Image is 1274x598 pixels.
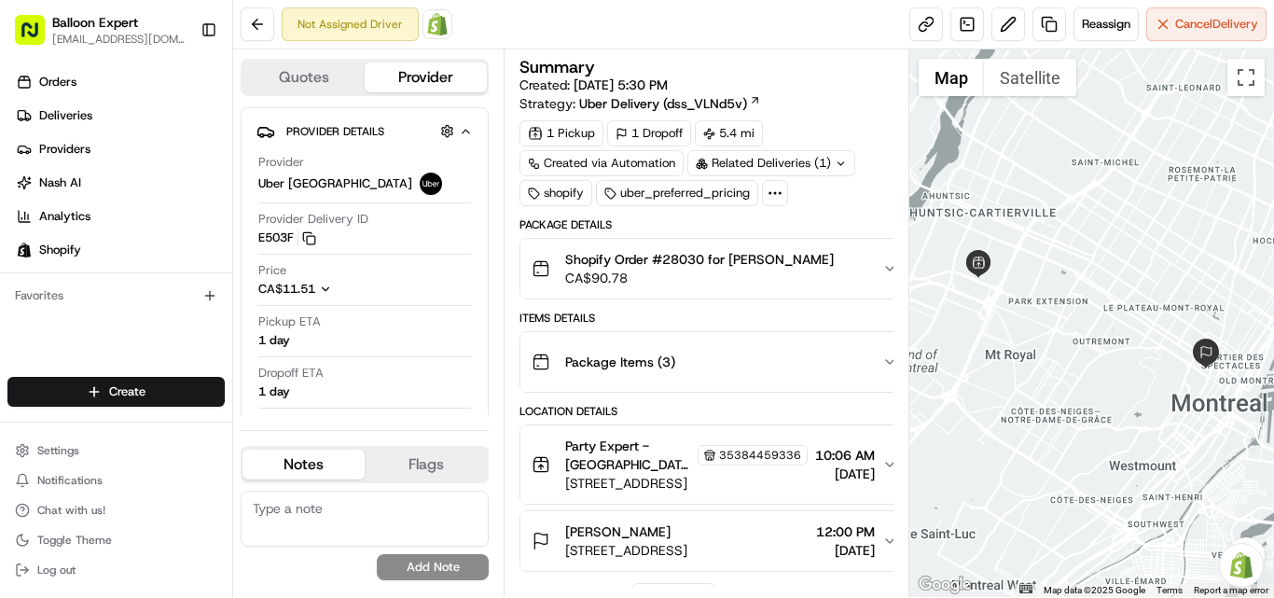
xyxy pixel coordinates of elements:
a: Analytics [7,202,232,231]
a: 📗Knowledge Base [11,263,150,297]
a: Orders [7,67,232,97]
p: Welcome 👋 [19,75,339,104]
span: Settings [37,443,79,458]
button: Toggle Theme [7,527,225,553]
span: Provider Details [286,124,384,139]
a: Terms (opens in new tab) [1156,585,1183,595]
span: Chat with us! [37,503,105,518]
button: Balloon Expert [52,13,138,32]
button: Notifications [7,467,225,494]
button: Map camera controls [1227,537,1265,575]
div: shopify [519,180,592,206]
span: Created: [519,76,668,94]
button: Show street map [919,59,984,96]
div: Items Details [519,311,909,326]
span: Shopify Order #28030 for [PERSON_NAME] [565,250,834,269]
span: Uber Delivery (dss_VLNd5v) [579,94,747,113]
a: Powered byPylon [132,315,226,330]
a: Providers [7,134,232,164]
a: Uber Delivery (dss_VLNd5v) [579,94,761,113]
span: 12:00 PM [816,522,875,541]
div: 💻 [158,272,173,287]
button: Settings [7,438,225,464]
button: Show satellite imagery [984,59,1076,96]
span: Providers [39,141,90,158]
button: Provider Details [256,116,473,146]
img: Nash [19,19,56,56]
button: CancelDelivery [1146,7,1267,41]
div: Related Deliveries (1) [687,150,855,176]
button: Toggle fullscreen view [1227,59,1265,96]
span: CA$90.78 [565,269,834,287]
span: Dropoff ETA [258,365,324,382]
span: Nash AI [39,174,81,191]
a: Shopify [7,235,232,265]
span: Uber [GEOGRAPHIC_DATA] [258,175,412,192]
a: 💻API Documentation [150,263,307,297]
a: Created via Automation [519,150,684,176]
span: Map data ©2025 Google [1044,585,1145,595]
span: Package Items ( 3 ) [565,353,675,371]
span: Create [109,383,145,400]
button: Quotes [242,63,365,92]
span: Log out [37,563,76,577]
a: Nash AI [7,168,232,198]
span: Orders [39,74,76,90]
img: 1736555255976-a54dd68f-1ca7-489b-9aae-adbdc363a1c4 [19,178,52,212]
input: Clear [48,120,308,140]
div: We're available if you need us! [63,197,236,212]
span: Knowledge Base [37,271,143,289]
span: Cancel Delivery [1175,16,1258,33]
button: Flags [365,450,487,480]
span: Provider Delivery ID [258,211,368,228]
span: Reassign [1082,16,1130,33]
img: uber-new-logo.jpeg [420,173,442,195]
button: [EMAIL_ADDRESS][DOMAIN_NAME] [52,32,186,47]
button: Start new chat [317,184,339,206]
button: Chat with us! [7,497,225,523]
span: [STREET_ADDRESS] [565,474,808,493]
span: [DATE] 5:30 PM [574,76,668,93]
button: CA$11.51 [258,281,422,298]
img: Shopify [426,13,449,35]
a: Deliveries [7,101,232,131]
div: Location Details [519,404,909,419]
img: Shopify logo [17,243,32,257]
span: Shopify [39,242,81,258]
span: [PERSON_NAME] [565,522,671,541]
span: [STREET_ADDRESS] [565,541,687,560]
a: Report a map error [1194,585,1268,595]
button: Package Items (3) [520,332,908,392]
button: Notes [242,450,365,480]
button: E503F [258,229,316,246]
span: Pylon [186,316,226,330]
div: Strategy: [519,94,761,113]
div: 1 day [258,332,290,349]
span: Notifications [37,473,103,488]
div: uber_preferred_pricing [596,180,758,206]
span: 35384459336 [719,448,801,463]
span: [DATE] [815,465,875,483]
button: Shopify Order #28030 for [PERSON_NAME]CA$90.78 [520,239,908,299]
span: Toggle Theme [37,533,112,548]
span: API Documentation [176,271,299,289]
span: Party Expert - [GEOGRAPHIC_DATA] Store Employee [565,437,694,474]
a: Shopify [422,9,452,39]
button: Create [7,377,225,407]
span: CA$11.51 [258,281,315,297]
div: 📗 [19,272,34,287]
span: Provider [258,154,304,171]
div: Start new chat [63,178,306,197]
h3: Summary [519,59,595,76]
span: 10:06 AM [815,446,875,465]
span: Pickup ETA [258,313,321,330]
button: Log out [7,557,225,583]
div: Package Details [519,217,909,232]
button: Keyboard shortcuts [1019,585,1032,593]
div: Favorites [7,281,225,311]
div: 1 Dropoff [607,120,691,146]
button: Reassign [1073,7,1139,41]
